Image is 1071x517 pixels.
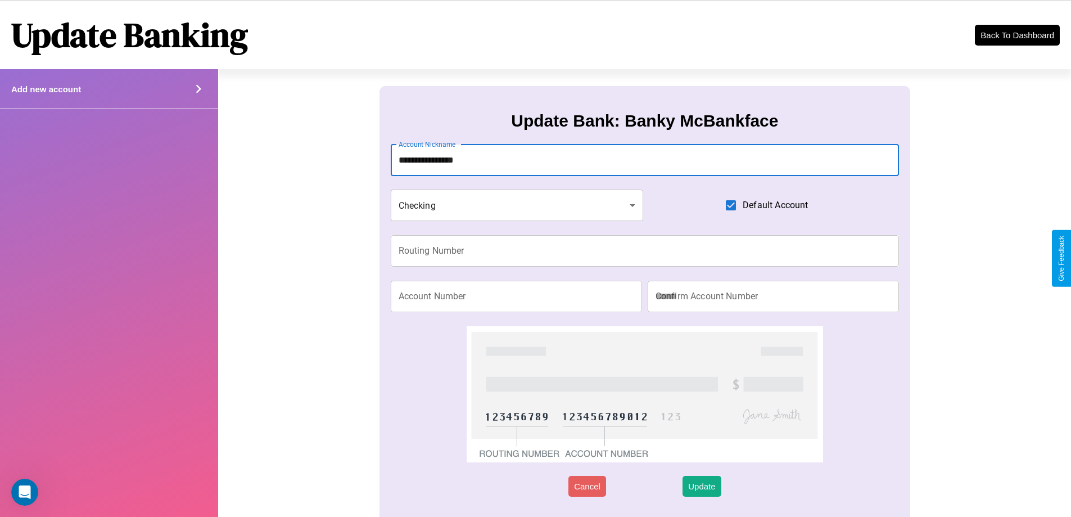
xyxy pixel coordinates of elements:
label: Account Nickname [399,140,456,149]
img: check [467,326,823,462]
h4: Add new account [11,84,81,94]
button: Cancel [568,476,606,497]
h3: Update Bank: Banky McBankface [511,111,778,131]
button: Back To Dashboard [975,25,1060,46]
iframe: Intercom live chat [11,479,38,506]
div: Checking [391,190,644,221]
button: Update [683,476,721,497]
h1: Update Banking [11,12,248,58]
span: Default Account [743,199,808,212]
div: Give Feedback [1058,236,1065,281]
